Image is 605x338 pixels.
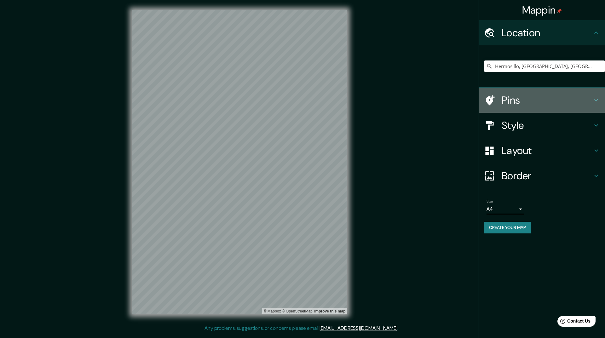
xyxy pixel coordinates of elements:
input: Pick your city or area [484,60,605,72]
div: . [399,324,400,332]
canvas: Map [132,10,347,314]
a: Map feedback [314,309,345,313]
h4: Layout [502,144,592,157]
div: Pins [479,88,605,113]
div: A4 [487,204,524,214]
div: Location [479,20,605,45]
div: . [398,324,399,332]
h4: Location [502,26,592,39]
a: OpenStreetMap [282,309,313,313]
h4: Border [502,169,592,182]
a: Mapbox [264,309,281,313]
div: Layout [479,138,605,163]
iframe: Help widget launcher [549,313,598,331]
h4: Style [502,119,592,132]
p: Any problems, suggestions, or concerns please email . [205,324,398,332]
img: pin-icon.png [557,9,562,14]
div: Border [479,163,605,188]
a: [EMAIL_ADDRESS][DOMAIN_NAME] [320,325,397,331]
h4: Mappin [522,4,562,16]
button: Create your map [484,222,531,233]
label: Size [487,199,493,204]
div: Style [479,113,605,138]
h4: Pins [502,94,592,106]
